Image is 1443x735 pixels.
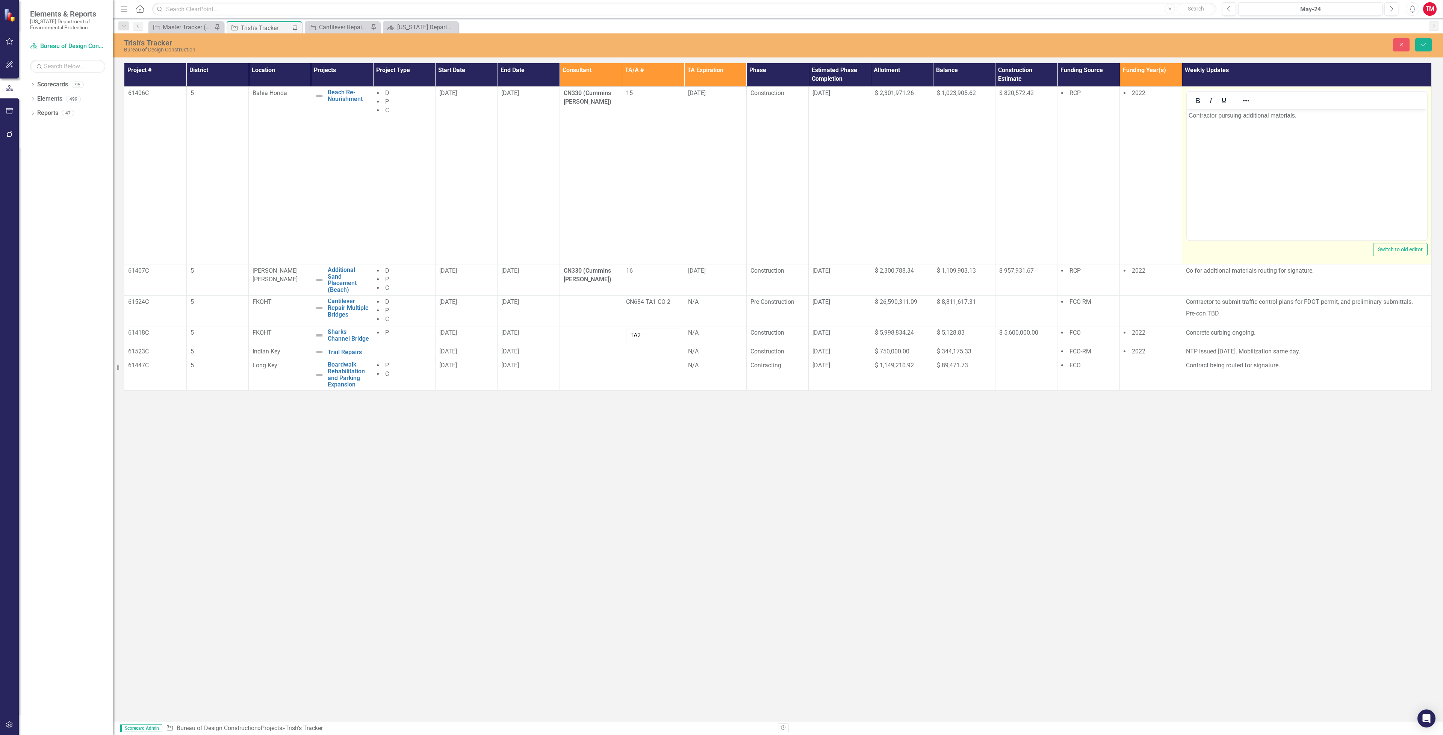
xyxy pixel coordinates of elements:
span: D [385,267,389,274]
span: $ 1,109,903.13 [937,267,976,274]
span: Bahia Honda [253,89,287,97]
input: Search Below... [30,60,105,73]
span: Construction [750,329,784,336]
span: [DATE] [439,348,457,355]
span: [DATE] [501,329,519,336]
button: Reveal or hide additional toolbar items [1240,95,1252,106]
p: 61406C [128,89,183,98]
span: Elements & Reports [30,9,105,18]
div: May-24 [1241,5,1380,14]
span: P [385,276,389,283]
span: [DATE] [812,329,830,336]
strong: CN330 (Cummins [PERSON_NAME]) [564,267,611,283]
a: Sharks Channel Bridge [328,329,369,342]
span: Construction [750,267,784,274]
img: ClearPoint Strategy [4,9,17,22]
span: 2022 [1132,329,1145,336]
span: FKOHT [253,298,272,305]
input: Search ClearPoint... [152,3,1216,16]
p: 61524C [128,298,183,306]
span: P [385,307,389,314]
span: $ 957,931.67 [999,267,1034,274]
span: FCO [1069,329,1081,336]
img: Not Defined [315,91,324,100]
div: Master Tracker (External) [163,23,212,32]
span: P [385,98,389,105]
span: [DATE] [439,267,457,274]
span: [DATE] [439,362,457,369]
td: TA2 [626,329,680,343]
div: N/A [688,347,743,356]
div: N/A [688,298,743,306]
button: Search [1177,4,1215,14]
span: $ 344,175.33 [937,348,971,355]
p: Concrete curbing ongoing. [1186,329,1428,337]
img: Not Defined [315,331,324,340]
span: Construction [750,89,784,97]
span: [DATE] [501,267,519,274]
p: CN684 TA1 CO 2 [626,298,681,306]
img: Not Defined [315,303,324,312]
span: Contracting [750,362,781,369]
span: C [385,284,389,291]
img: Not Defined [315,370,324,379]
span: Long Key [253,362,277,369]
span: RCP [1069,89,1081,97]
span: $ 1,149,210.92 [875,362,914,369]
button: Italic [1204,95,1217,106]
span: P [385,329,389,336]
div: 95 [72,81,84,88]
span: FCO-RM [1069,348,1091,355]
p: Contractor to submit traffic control plans for FDOT permit, and preliminary submittals. [1186,298,1428,308]
div: Trish's Tracker [285,724,323,732]
span: C [385,107,389,114]
span: $ 5,998,834.24 [875,329,914,336]
span: $ 2,301,971.26 [875,89,914,97]
div: Open Intercom Messenger [1417,709,1435,727]
a: Bureau of Design Construction [30,42,105,51]
small: [US_STATE] Department of Environmental Protection [30,18,105,31]
span: $ 5,600,000.00 [999,329,1038,336]
span: Construction [750,348,784,355]
span: FCO [1069,362,1081,369]
button: Underline [1218,95,1230,106]
a: Trail Repairs [328,349,369,356]
button: May-24 [1238,2,1382,16]
div: » » [166,724,772,733]
p: 61523C [128,347,183,356]
a: Additional Sand Placement (Beach) [328,267,369,293]
a: Scorecards [37,80,68,89]
div: N/A [688,329,743,337]
span: $ 1,023,905.62 [937,89,976,97]
p: 16 [626,267,681,275]
a: Cantilever Repair Multiple Bridges [328,298,369,318]
img: Not Defined [315,347,324,356]
span: $ 89,471.73 [937,362,968,369]
p: Co for additional materials routing for signature. [1186,267,1428,275]
span: [DATE] [812,298,830,305]
span: [DATE] [501,298,519,305]
span: D [385,89,389,97]
span: C [385,370,389,377]
span: 5 [191,267,194,274]
span: [DATE] [439,298,457,305]
span: 2022 [1132,348,1145,355]
p: 61407C [128,267,183,275]
p: Contract being routed for signature. [1186,361,1428,370]
span: $ 820,572.42 [999,89,1034,97]
span: [PERSON_NAME] [PERSON_NAME] [253,267,298,283]
p: 15 [626,89,681,98]
span: Indian Key [253,348,280,355]
div: 47 [62,110,74,116]
button: Switch to old editor [1373,243,1428,256]
p: Pre-con TBD [1186,308,1428,318]
a: Cantilever Repair Multiple Bridges [307,23,369,32]
button: TM [1423,2,1437,16]
span: $ 8,811,617.31 [937,298,976,305]
div: Bureau of Design Construction [124,47,874,53]
span: FKOHT [253,329,272,336]
span: P [385,362,389,369]
span: Search [1188,6,1204,12]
